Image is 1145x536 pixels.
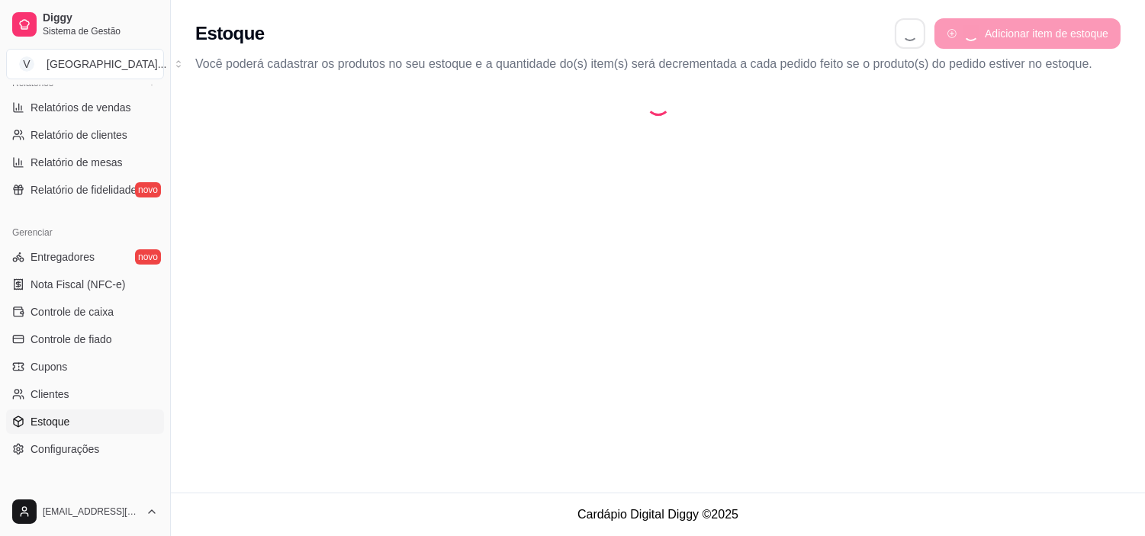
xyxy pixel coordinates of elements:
[646,91,671,116] div: Loading
[6,300,164,324] a: Controle de caixa
[6,245,164,269] a: Entregadoresnovo
[6,355,164,379] a: Cupons
[6,327,164,351] a: Controle de fiado
[31,155,123,170] span: Relatório de mesas
[47,56,166,72] div: [GEOGRAPHIC_DATA] ...
[43,11,158,25] span: Diggy
[6,178,164,202] a: Relatório de fidelidadenovo
[31,100,131,115] span: Relatórios de vendas
[31,387,69,402] span: Clientes
[6,49,164,79] button: Select a team
[31,332,112,347] span: Controle de fiado
[43,506,140,518] span: [EMAIL_ADDRESS][DOMAIN_NAME]
[19,56,34,72] span: V
[31,441,99,457] span: Configurações
[6,123,164,147] a: Relatório de clientes
[6,382,164,406] a: Clientes
[6,272,164,297] a: Nota Fiscal (NFC-e)
[6,150,164,175] a: Relatório de mesas
[6,437,164,461] a: Configurações
[195,55,1121,73] p: Você poderá cadastrar os produtos no seu estoque e a quantidade do(s) item(s) será decrementada a...
[6,95,164,120] a: Relatórios de vendas
[171,493,1145,536] footer: Cardápio Digital Diggy © 2025
[31,249,95,265] span: Entregadores
[31,414,69,429] span: Estoque
[6,409,164,434] a: Estoque
[6,220,164,245] div: Gerenciar
[31,127,127,143] span: Relatório de clientes
[31,359,67,374] span: Cupons
[6,6,164,43] a: DiggySistema de Gestão
[195,21,264,46] h2: Estoque
[31,182,137,197] span: Relatório de fidelidade
[31,277,125,292] span: Nota Fiscal (NFC-e)
[31,304,114,319] span: Controle de caixa
[6,480,164,504] div: Diggy
[6,493,164,530] button: [EMAIL_ADDRESS][DOMAIN_NAME]
[43,25,158,37] span: Sistema de Gestão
